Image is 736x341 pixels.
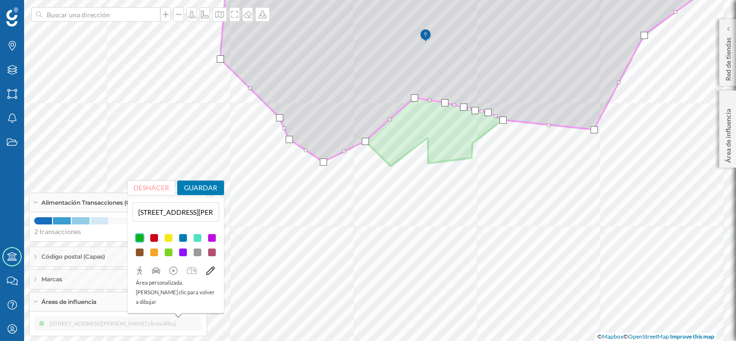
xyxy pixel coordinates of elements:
[6,7,18,26] img: Geoblink Logo
[128,181,175,195] button: Deshacer
[723,34,733,81] p: Red de tiendas
[41,252,105,261] span: Código postal (Capas)
[723,105,733,163] p: Área de influencia
[595,333,717,341] div: © ©
[628,333,669,340] a: OpenStreetMap
[670,333,714,340] a: Improve this map
[420,26,432,45] img: Marker
[136,278,216,307] p: Área personalizada, [PERSON_NAME] clic para volver a dibujar
[41,275,62,284] span: Marcas
[19,7,53,15] span: Soporte
[602,333,623,340] a: Mapbox
[34,227,81,236] span: 2 transacciones
[41,298,96,306] span: Áreas de influencia
[177,181,224,195] button: Guardar
[41,198,146,207] span: Alimentación Transacciones (Capas)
